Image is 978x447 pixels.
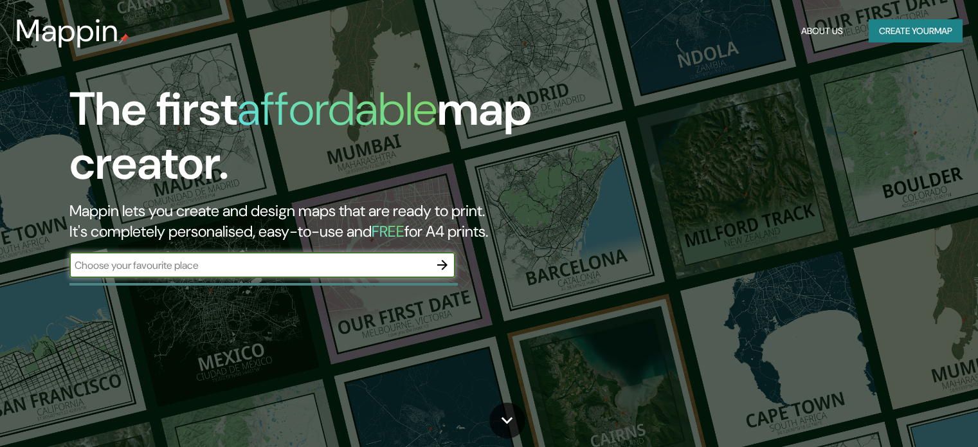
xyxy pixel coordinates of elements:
h1: The first map creator. [69,82,559,201]
button: Create yourmap [869,19,963,43]
img: mappin-pin [119,33,129,44]
h1: affordable [237,79,437,139]
iframe: Help widget launcher [864,397,964,433]
h5: FREE [372,221,404,241]
button: About Us [796,19,848,43]
h2: Mappin lets you create and design maps that are ready to print. It's completely personalised, eas... [69,201,559,242]
input: Choose your favourite place [69,258,430,273]
h3: Mappin [15,13,119,49]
